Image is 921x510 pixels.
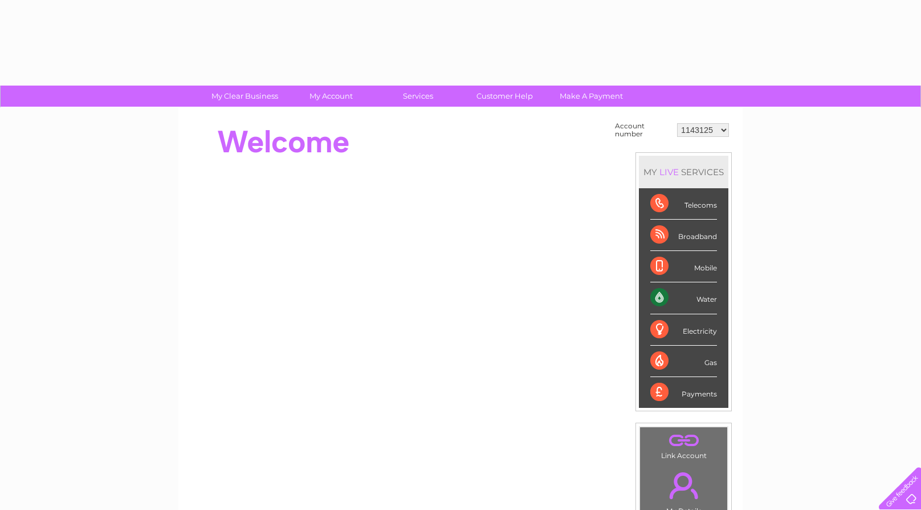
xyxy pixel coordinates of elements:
[544,86,638,107] a: Make A Payment
[657,167,681,177] div: LIVE
[650,377,717,408] div: Payments
[650,282,717,314] div: Water
[371,86,465,107] a: Services
[198,86,292,107] a: My Clear Business
[650,314,717,346] div: Electricity
[650,251,717,282] div: Mobile
[650,188,717,220] div: Telecoms
[639,156,728,188] div: MY SERVICES
[612,119,674,141] td: Account number
[650,220,717,251] div: Broadband
[284,86,378,107] a: My Account
[650,346,717,377] div: Gas
[458,86,552,107] a: Customer Help
[639,427,728,463] td: Link Account
[643,430,724,450] a: .
[643,466,724,505] a: .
